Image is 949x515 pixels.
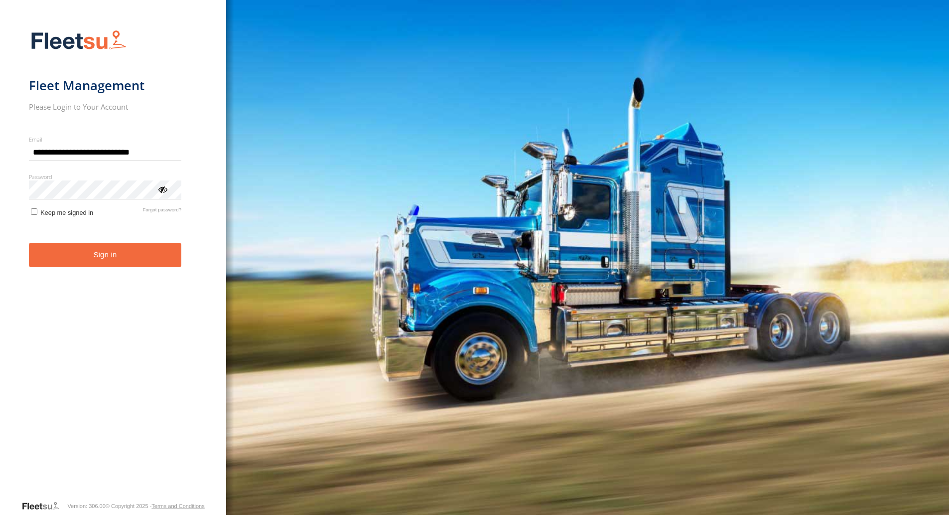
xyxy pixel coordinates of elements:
form: main [29,24,198,500]
button: Sign in [29,243,182,267]
a: Forgot password? [142,207,181,216]
input: Keep me signed in [31,208,37,215]
div: Version: 306.00 [67,503,105,509]
label: Password [29,173,182,180]
div: ViewPassword [157,184,167,194]
h2: Please Login to Your Account [29,102,182,112]
div: © Copyright 2025 - [106,503,205,509]
h1: Fleet Management [29,77,182,94]
span: Keep me signed in [40,209,93,216]
label: Email [29,136,182,143]
a: Terms and Conditions [151,503,204,509]
img: Fleetsu [29,28,129,53]
a: Visit our Website [21,501,67,511]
